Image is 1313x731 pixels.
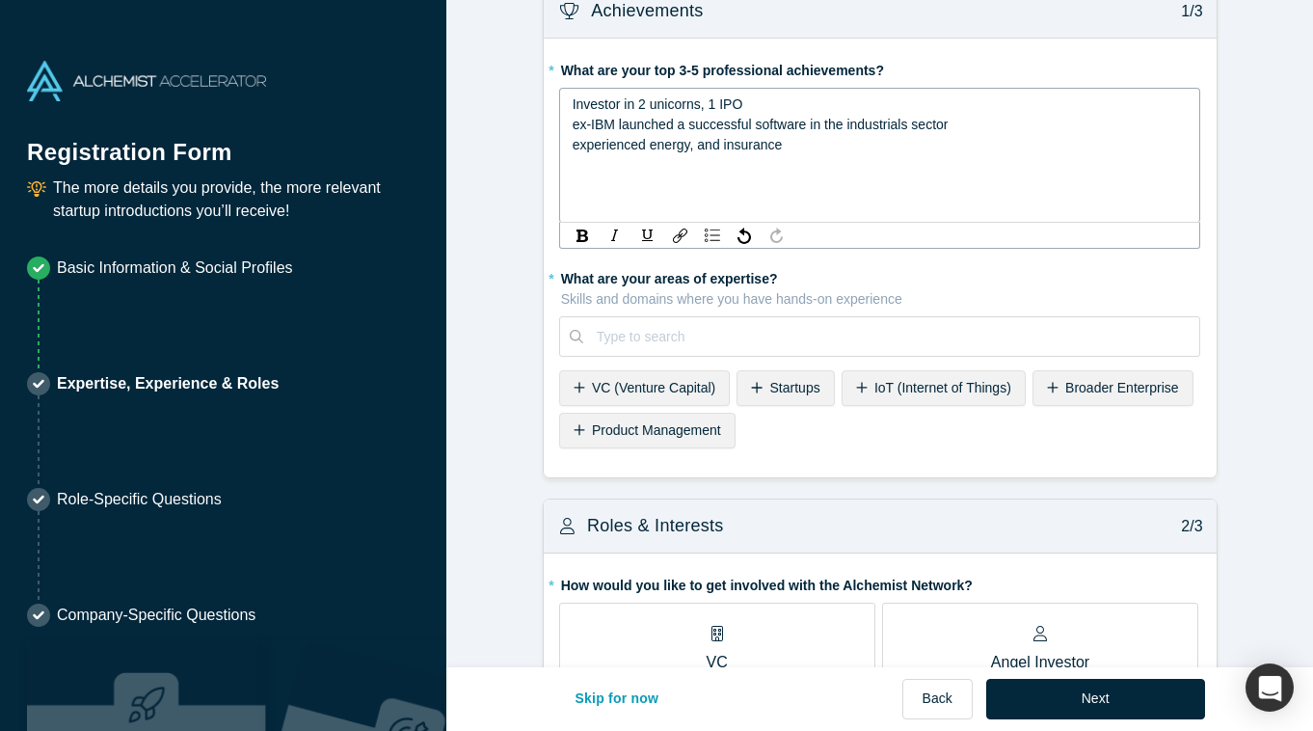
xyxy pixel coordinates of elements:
p: Company-Specific Questions [57,604,255,627]
button: Skip for now [555,679,680,719]
span: Investor in 2 unicorns, 1 IPO [573,96,743,112]
p: 2/3 [1171,515,1203,538]
p: Skills and domains where you have hands-on experience [561,289,1201,310]
p: Role-Specific Questions [57,488,222,511]
div: rdw-editor [573,95,1189,155]
div: Underline [635,226,660,245]
img: Alchemist Accelerator Logo [27,61,266,101]
div: rdw-list-control [696,226,729,245]
button: Back [902,679,973,719]
p: Basic Information & Social Profiles [57,257,293,280]
div: IoT (Internet of Things) [842,370,1026,406]
label: How would you like to get involved with the Alchemist Network? [559,569,1201,596]
label: What are your top 3-5 professional achievements? [559,54,1201,81]
div: rdw-link-control [664,226,696,245]
span: Startups [770,380,820,395]
div: Undo [733,226,757,245]
div: Italic [603,226,628,245]
div: rdw-wrapper [559,88,1201,223]
div: Bold [571,226,595,245]
div: Startups [737,370,834,406]
p: The more details you provide, the more relevant startup introductions you’ll receive! [53,176,419,223]
p: Angel Investor [934,651,1146,674]
span: Broader Enterprise [1065,380,1179,395]
div: rdw-inline-control [567,226,664,245]
span: experienced energy, and insurance [573,137,783,152]
span: Product Management [592,422,721,438]
div: rdw-history-control [729,226,792,245]
button: Next [986,679,1205,719]
label: What are your areas of expertise? [559,262,1201,310]
div: Link [668,226,692,245]
div: VC (Venture Capital) [559,370,731,406]
div: Unordered [700,226,725,245]
div: Broader Enterprise [1032,370,1193,406]
p: Expertise, Experience & Roles [57,372,279,395]
span: IoT (Internet of Things) [874,380,1011,395]
div: Redo [764,226,789,245]
div: rdw-toolbar [559,222,1201,249]
span: VC (Venture Capital) [592,380,715,395]
h1: Registration Form [27,115,419,170]
p: VC [621,651,814,674]
span: ex-IBM launched a successful software in the industrials sector [573,117,949,132]
div: Product Management [559,413,736,448]
h3: Roles & Interests [587,513,724,539]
